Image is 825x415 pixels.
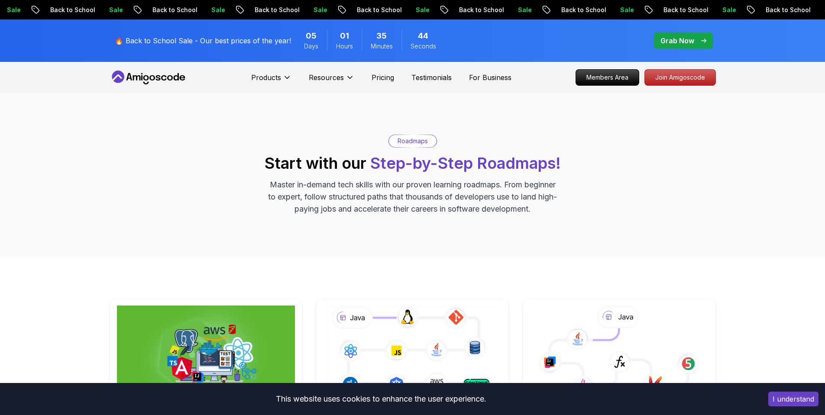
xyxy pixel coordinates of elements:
p: 🔥 Back to School Sale - Our best prices of the year! [115,35,291,46]
span: Minutes [371,42,393,51]
p: Sale [611,6,639,14]
span: 5 Days [306,30,317,42]
p: Sale [304,6,332,14]
a: Pricing [372,72,394,83]
span: Hours [336,42,353,51]
span: Days [304,42,318,51]
p: Members Area [576,70,639,85]
a: For Business [469,72,511,83]
p: Products [251,72,281,83]
button: Accept cookies [768,392,819,406]
p: Back to School [757,6,815,14]
p: Sale [202,6,230,14]
p: Join Amigoscode [645,70,715,85]
p: Grab Now [660,35,694,46]
div: This website uses cookies to enhance the user experience. [6,389,755,409]
p: Roadmaps [398,137,428,145]
p: Master in-demand tech skills with our proven learning roadmaps. From beginner to expert, follow s... [267,179,558,215]
p: Back to School [450,6,509,14]
p: Resources [309,72,344,83]
img: Full Stack Professional v2 [117,306,295,399]
span: 44 Seconds [418,30,428,42]
p: Sale [713,6,741,14]
p: Back to School [143,6,202,14]
p: Sale [509,6,537,14]
p: Back to School [552,6,611,14]
button: Resources [309,72,354,90]
p: Back to School [246,6,304,14]
span: 1 Hours [340,30,349,42]
span: Step-by-Step Roadmaps! [370,154,561,173]
button: Products [251,72,291,90]
p: Sale [100,6,128,14]
h2: Start with our [265,154,561,172]
span: 35 Minutes [376,30,387,42]
a: Join Amigoscode [644,69,716,86]
p: Sale [407,6,434,14]
span: Seconds [411,42,436,51]
p: Back to School [654,6,713,14]
a: Testimonials [411,72,452,83]
p: Back to School [41,6,100,14]
a: Members Area [576,69,639,86]
p: Back to School [348,6,407,14]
